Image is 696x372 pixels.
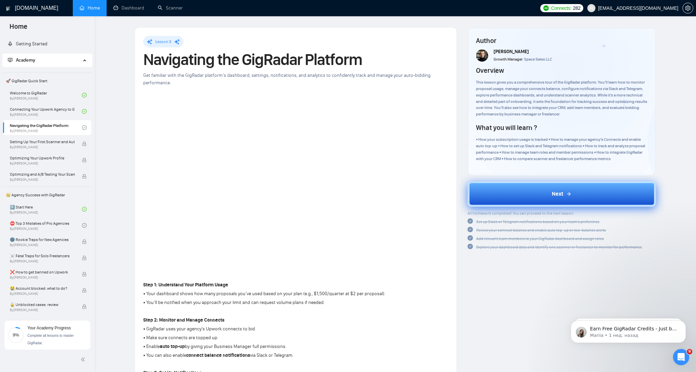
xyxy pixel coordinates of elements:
[143,282,228,288] strong: Step 1: Understand Your Platform Usage
[155,39,171,44] span: Lesson 3
[10,253,75,259] span: ☠️ Fatal Traps for Solo Freelancers
[4,22,33,36] span: Home
[82,141,87,146] span: lock
[10,276,75,280] span: By [PERSON_NAME]
[10,138,75,145] span: Setting Up Your First Scanner and Auto-Bidder
[8,41,47,47] a: rocketGetting Started
[27,326,71,330] span: Your Academy Progress
[467,235,473,241] span: check-circle
[82,93,87,97] span: check-circle
[10,236,75,243] span: 🌚 Rookie Traps for New Agencies
[476,66,504,75] h4: Overview
[524,57,552,62] span: Space Sales LLC
[476,219,600,224] span: Set up Slack or Telegram notifications based on your team’s preference
[8,333,24,337] span: 9%
[3,74,91,88] span: 🚀 GigRadar Quick Start
[82,174,87,179] span: lock
[82,223,87,228] span: check-circle
[143,52,448,67] h1: Navigating the GigRadar Platform
[143,290,408,298] p: • Your dashboard shows how many proposals you’ve used based on your plan (e.g., $1,500/quarter at...
[476,36,648,45] h4: Author
[81,356,87,363] span: double-left
[10,259,75,263] span: By [PERSON_NAME]
[10,104,82,119] a: Connecting Your Upwork Agency to GigRadarBy[PERSON_NAME]
[10,308,75,312] span: By [PERSON_NAME]
[10,145,75,149] span: By [PERSON_NAME]
[82,256,87,260] span: lock
[476,136,648,162] p: • How your subscription usage is tracked • How to manage your agency’s Connects and enable auto t...
[476,79,648,117] p: This lesson gives you a comprehensive tour of the GigRadar platform. You’ll learn how to monitor ...
[10,243,75,247] span: By [PERSON_NAME]
[682,5,693,11] a: setting
[476,236,604,241] span: Add relevant team members to your GigRadar dashboard and assign roles
[27,334,74,345] span: Complete all lessons to master GigRadar.
[467,211,574,216] span: All homework completed! You can proceed to the next lesson:
[143,352,408,359] p: • You can also enable via Slack or Telegram.
[82,272,87,277] span: lock
[10,155,75,161] span: Optimizing Your Upwork Profile
[82,207,87,212] span: check-circle
[10,269,75,276] span: ❌ How to get banned on Upwork
[476,123,537,132] h4: What you will learn ?
[6,3,10,14] img: logo
[16,57,35,63] span: Academy
[143,317,224,323] strong: Step 2: Monitor and Manage Connects
[10,285,75,292] span: 😭 Account blocked: what to do?
[82,158,87,162] span: lock
[143,299,408,306] p: • You’ll be notified when you approach your limit and can request volume plans if needed.
[476,49,488,62] img: vlad-t.jpg
[143,334,408,342] p: • Make sure connects are topped up.
[543,5,549,11] img: upwork-logo.png
[494,49,529,54] span: [PERSON_NAME]
[10,171,75,178] span: Optimizing and A/B Testing Your Scanner for Better Results
[494,57,523,62] span: Growth Manager
[10,178,75,182] span: By [PERSON_NAME]
[80,5,100,11] a: homeHome
[158,5,183,11] a: searchScanner
[552,190,563,198] span: Next
[8,57,35,63] span: Academy
[2,37,92,51] li: Getting Started
[10,161,75,166] span: By [PERSON_NAME]
[3,188,91,202] span: 👑 Agency Success with GigRadar
[82,125,87,130] span: check-circle
[573,4,580,12] span: 282
[467,227,473,232] span: check-circle
[10,120,82,135] a: Navigating the GigRadar PlatformBy[PERSON_NAME]
[561,306,696,354] iframe: Intercom notifications сообщение
[82,109,87,114] span: check-circle
[10,88,82,103] a: Welcome to GigRadarBy[PERSON_NAME]
[82,239,87,244] span: lock
[82,304,87,309] span: lock
[10,292,75,296] span: By [PERSON_NAME]
[10,202,82,217] a: 1️⃣ Start HereBy[PERSON_NAME]
[687,349,692,354] span: 9
[113,5,144,11] a: dashboardDashboard
[467,244,473,249] span: check-circle
[8,58,13,62] span: fund-projection-screen
[682,3,693,14] button: setting
[551,4,571,12] span: Connects:
[10,301,75,308] span: 🔓 Unblocked cases: review
[143,343,408,350] p: • Enable by giving your Business Manager full permissions.
[673,349,689,365] iframe: Intercom live chat
[160,344,185,349] strong: auto top-up
[143,325,408,333] p: • GigRadar uses your agency’s Upwork connects to bid.
[589,6,594,10] span: user
[467,218,473,224] span: check-circle
[476,228,606,233] span: Review your connect balance and enable auto top-up or low-balance alerts
[82,288,87,293] span: lock
[10,218,82,233] a: ⛔ Top 3 Mistakes of Pro AgenciesBy[PERSON_NAME]
[476,245,642,249] span: Explore your dashboard data and identify one scanner or freelancer to monitor for performance
[467,181,656,207] button: Next
[143,72,431,86] span: Get familiar with the GigRadar platform’s dashboard, settings, notifications, and analytics to co...
[186,352,250,358] strong: connect balance notifications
